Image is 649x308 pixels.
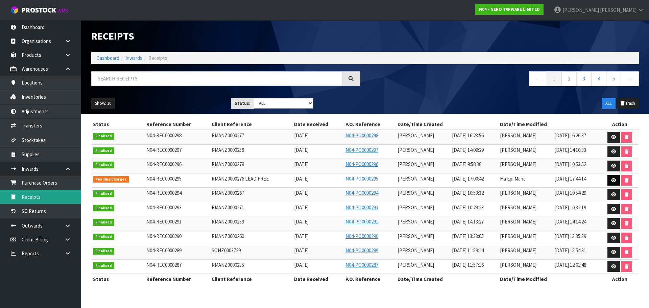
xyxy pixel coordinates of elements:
[452,190,484,196] span: [DATE] 10:53:32
[500,190,536,196] span: [PERSON_NAME]
[500,147,536,153] span: [PERSON_NAME]
[145,274,210,285] th: Reference Number
[398,218,434,225] span: [PERSON_NAME]
[125,55,142,61] a: Inwards
[561,71,577,86] a: 2
[93,190,114,197] span: Finalised
[601,274,639,285] th: Action
[554,247,586,254] span: [DATE] 15:54:31
[554,161,586,167] span: [DATE] 10:53:52
[396,119,498,130] th: Date/Time Created
[398,132,434,139] span: [PERSON_NAME]
[93,205,114,212] span: Finalised
[146,190,182,196] span: N04-REC0000294
[345,262,378,268] a: N04-PO0000287
[452,218,484,225] span: [DATE] 14:13:27
[93,219,114,226] span: Finalised
[529,71,547,86] a: ←
[398,161,434,167] span: [PERSON_NAME]
[398,204,434,211] span: [PERSON_NAME]
[292,119,343,130] th: Date Received
[212,190,244,196] span: RMANZ0000267
[452,247,484,254] span: [DATE] 11:59:14
[212,132,244,139] span: RMANZ0000277
[146,262,182,268] span: N04-REC0000287
[576,71,592,86] a: 3
[294,204,309,211] span: [DATE]
[554,218,586,225] span: [DATE] 14:14:24
[91,98,115,109] button: Show: 10
[93,234,114,240] span: Finalised
[591,71,606,86] a: 4
[498,274,601,285] th: Date/Time Modified
[616,98,639,109] button: Trash
[345,233,378,239] a: N04-PO0000290
[452,132,484,139] span: [DATE] 16:23:56
[93,162,114,168] span: Finalised
[398,175,434,182] span: [PERSON_NAME]
[554,204,586,211] span: [DATE] 10:32:19
[345,161,378,167] a: N04-PO0000296
[10,6,19,14] img: cube-alt.png
[500,175,526,182] span: Ma Epi Mana
[294,132,309,139] span: [DATE]
[294,233,309,239] span: [DATE]
[562,7,599,13] span: [PERSON_NAME]
[93,147,114,154] span: Finalised
[235,100,250,106] strong: Status:
[398,247,434,254] span: [PERSON_NAME]
[210,274,292,285] th: Client Reference
[554,147,586,153] span: [DATE] 14:10:33
[212,247,241,254] span: SONZ0003729
[498,119,601,130] th: Date/Time Modified
[96,55,119,61] a: Dashboard
[91,119,145,130] th: Status
[500,218,536,225] span: [PERSON_NAME]
[292,274,343,285] th: Date Received
[210,119,292,130] th: Client Reference
[146,204,182,211] span: N04-REC0000293
[500,262,536,268] span: [PERSON_NAME]
[146,161,182,167] span: N04-REC0000296
[500,132,536,139] span: [PERSON_NAME]
[452,262,484,268] span: [DATE] 11:57:16
[212,147,244,153] span: RMANZ0000258
[344,274,396,285] th: P.O. Reference
[554,262,586,268] span: [DATE] 12:01:48
[345,218,378,225] a: N04-PO0000291
[475,4,544,15] a: N04 - NERO TAPWARE LIMITED
[345,204,378,211] a: N04-PO0000293
[57,7,68,14] small: WMS
[145,119,210,130] th: Reference Number
[500,161,536,167] span: [PERSON_NAME]
[294,175,309,182] span: [DATE]
[396,274,498,285] th: Date/Time Created
[146,218,182,225] span: N04-REC0000291
[91,30,360,42] h1: Receipts
[93,248,114,255] span: Finalised
[554,175,586,182] span: [DATE] 17:44:14
[554,233,586,239] span: [DATE] 13:35:39
[601,119,639,130] th: Action
[212,175,269,182] span: RMANZ0000276 LEAD FREE
[452,175,484,182] span: [DATE] 17:00:42
[621,71,639,86] a: →
[294,262,309,268] span: [DATE]
[212,218,244,225] span: RMANZ0000259
[212,204,244,211] span: RMANZ0000271
[22,6,56,15] span: ProStock
[345,190,378,196] a: N04-PO0000294
[452,233,484,239] span: [DATE] 13:33:05
[212,161,244,167] span: RMANZ0000279
[148,55,167,61] span: Receipts
[452,161,481,167] span: [DATE] 9:58:38
[93,262,114,269] span: Finalised
[500,233,536,239] span: [PERSON_NAME]
[606,71,621,86] a: 5
[398,147,434,153] span: [PERSON_NAME]
[398,233,434,239] span: [PERSON_NAME]
[452,147,484,153] span: [DATE] 14:09:29
[500,247,536,254] span: [PERSON_NAME]
[91,274,145,285] th: Status
[212,262,244,268] span: RMANZ0000235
